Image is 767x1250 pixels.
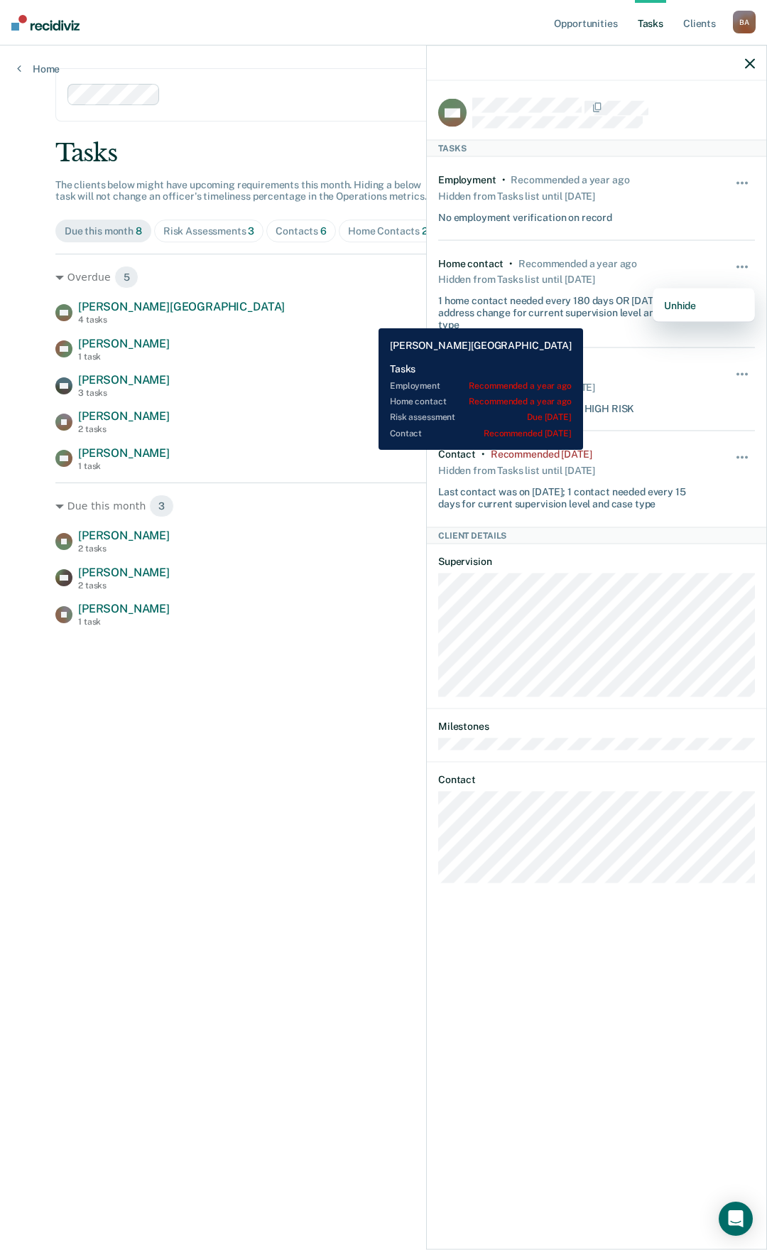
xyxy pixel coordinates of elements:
[422,225,428,237] span: 2
[438,269,595,289] div: Hidden from Tasks list until [DATE]
[78,617,170,627] div: 1 task
[78,352,170,362] div: 1 task
[55,139,712,168] div: Tasks
[136,225,142,237] span: 8
[78,388,170,398] div: 3 tasks
[78,566,170,579] span: [PERSON_NAME]
[491,448,592,460] div: Recommended 10 days ago
[511,174,629,186] div: Recommended a year ago
[530,365,581,377] div: Due 6 months ago
[438,289,702,330] div: 1 home contact needed every 180 days OR [DATE] of an address change for current supervision level...
[482,448,485,460] div: •
[114,266,139,289] span: 5
[427,527,766,544] div: Client Details
[664,293,744,317] button: Unhide
[438,377,595,397] div: Hidden from Tasks list until [DATE]
[438,397,634,414] div: Last assessed on [DATE]; Score: HIGH RISK
[55,266,712,289] div: Overdue
[149,495,174,517] span: 3
[438,480,702,510] div: Last contact was on [DATE]; 1 contact needed every 15 days for current supervision level and case...
[719,1202,753,1236] div: Open Intercom Messenger
[78,409,170,423] span: [PERSON_NAME]
[509,257,513,269] div: •
[17,63,60,75] a: Home
[55,495,712,517] div: Due this month
[78,337,170,350] span: [PERSON_NAME]
[78,446,170,460] span: [PERSON_NAME]
[438,460,595,480] div: Hidden from Tasks list until [DATE]
[502,174,506,186] div: •
[55,179,427,203] span: The clients below might have upcoming requirements this month. Hiding a below task will not chang...
[438,205,612,223] div: No employment verification on record
[438,185,595,205] div: Hidden from Tasks list until [DATE]
[320,225,327,237] span: 6
[438,721,755,733] dt: Milestones
[78,424,170,434] div: 2 tasks
[427,139,766,156] div: Tasks
[518,257,637,269] div: Recommended a year ago
[438,365,515,377] div: Risk assessment
[438,174,496,186] div: Employment
[78,544,170,554] div: 2 tasks
[11,15,80,31] img: Recidiviz
[276,225,327,237] div: Contacts
[78,529,170,542] span: [PERSON_NAME]
[438,774,755,786] dt: Contact
[65,225,142,237] div: Due this month
[248,225,254,237] span: 3
[438,448,476,460] div: Contact
[78,373,170,387] span: [PERSON_NAME]
[348,225,428,237] div: Home Contacts
[78,581,170,591] div: 2 tasks
[438,556,755,568] dt: Supervision
[78,300,285,313] span: [PERSON_NAME][GEOGRAPHIC_DATA]
[163,225,255,237] div: Risk Assessments
[78,602,170,615] span: [PERSON_NAME]
[521,365,524,377] div: •
[733,11,756,33] div: B A
[78,461,170,471] div: 1 task
[78,315,285,325] div: 4 tasks
[438,257,504,269] div: Home contact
